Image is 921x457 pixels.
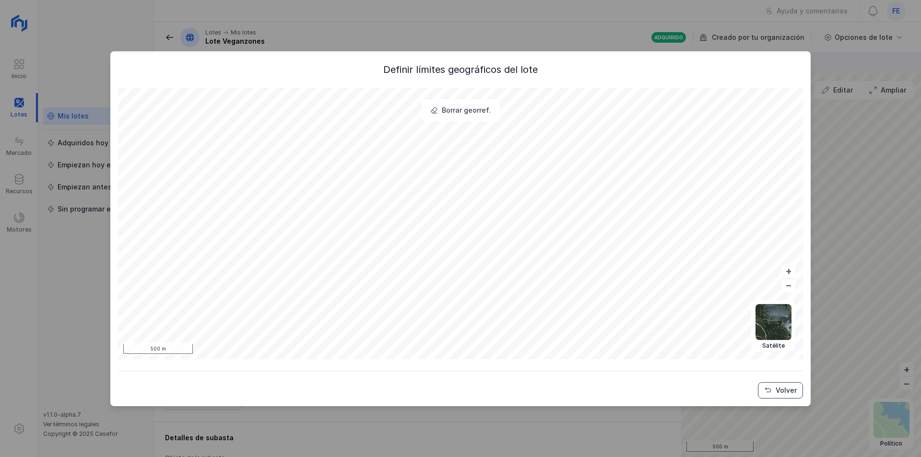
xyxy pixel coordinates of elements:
div: Satélite [756,342,791,350]
div: Borrar georref. [442,105,491,115]
button: – [781,279,795,293]
button: Volver [758,382,803,398]
button: Borrar georref. [424,102,497,118]
div: Definir límites geográficos del lote [118,63,803,76]
button: + [781,264,795,278]
img: satellite.webp [756,304,791,340]
div: Volver [776,386,797,395]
